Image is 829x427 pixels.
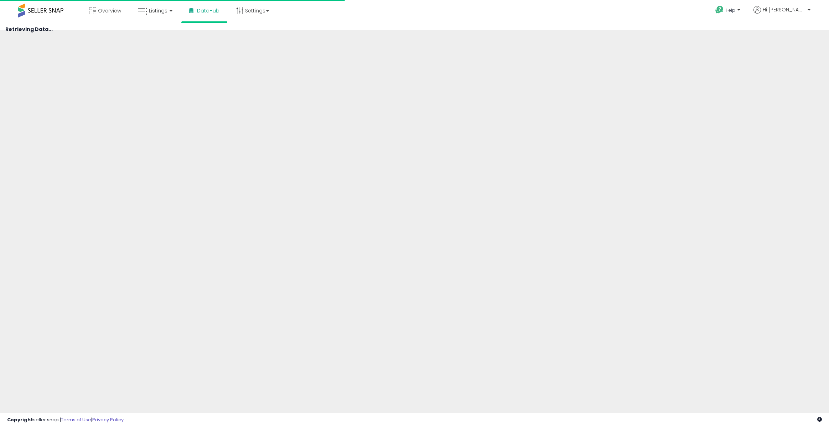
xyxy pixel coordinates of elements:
[715,5,724,14] i: Get Help
[753,6,810,22] a: Hi [PERSON_NAME]
[5,27,824,32] h4: Retrieving Data...
[197,7,219,14] span: DataHub
[98,7,121,14] span: Overview
[763,6,805,13] span: Hi [PERSON_NAME]
[726,7,735,13] span: Help
[149,7,167,14] span: Listings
